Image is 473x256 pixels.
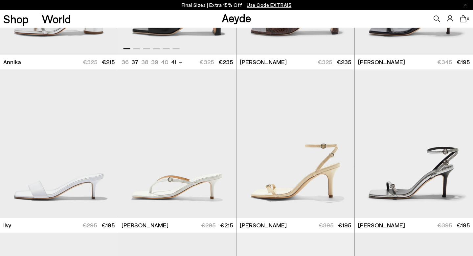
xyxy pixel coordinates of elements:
a: 0 [460,15,466,22]
span: €195 [338,221,351,229]
a: [PERSON_NAME] €295 €215 [118,218,236,233]
li: 41 [171,58,176,66]
span: €195 [457,221,470,229]
img: Hallie Leather Stiletto Sandals [236,69,354,218]
img: Hallie Leather Stiletto Sandals [355,69,473,218]
span: €395 [437,221,452,229]
a: World [42,13,71,25]
span: Navigate to /collections/ss25-final-sizes [247,2,291,8]
a: Aeyde [222,11,251,25]
span: €235 [218,58,233,65]
span: €295 [201,221,215,229]
a: [PERSON_NAME] €395 €195 [355,218,473,233]
ul: variant [122,58,174,66]
span: €295 [82,221,97,229]
a: 36 37 38 39 40 41 + €325 €235 [118,55,236,69]
span: Ilvy [3,221,11,229]
span: Annika [3,58,21,66]
li: 37 [131,58,139,66]
a: [PERSON_NAME] €345 €195 [355,55,473,69]
li: + [179,57,183,66]
img: Leigh Leather Toe-Post Sandals [118,69,236,218]
a: Shop [3,13,29,25]
span: [PERSON_NAME] [122,221,169,229]
span: [PERSON_NAME] [240,58,287,66]
span: [PERSON_NAME] [358,221,405,229]
span: 0 [466,17,470,21]
span: €215 [102,58,115,65]
span: €325 [318,58,332,65]
span: €215 [220,221,233,229]
span: €395 [319,221,333,229]
p: Final Sizes | Extra 15% Off [182,1,292,9]
span: €195 [101,221,115,229]
span: €345 [437,58,452,65]
span: [PERSON_NAME] [358,58,405,66]
span: [PERSON_NAME] [240,221,287,229]
a: [PERSON_NAME] €325 €235 [236,55,354,69]
span: €325 [83,58,97,65]
span: €195 [457,58,470,65]
a: [PERSON_NAME] €395 €195 [236,218,354,233]
span: €235 [337,58,351,65]
span: €325 [199,58,214,65]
